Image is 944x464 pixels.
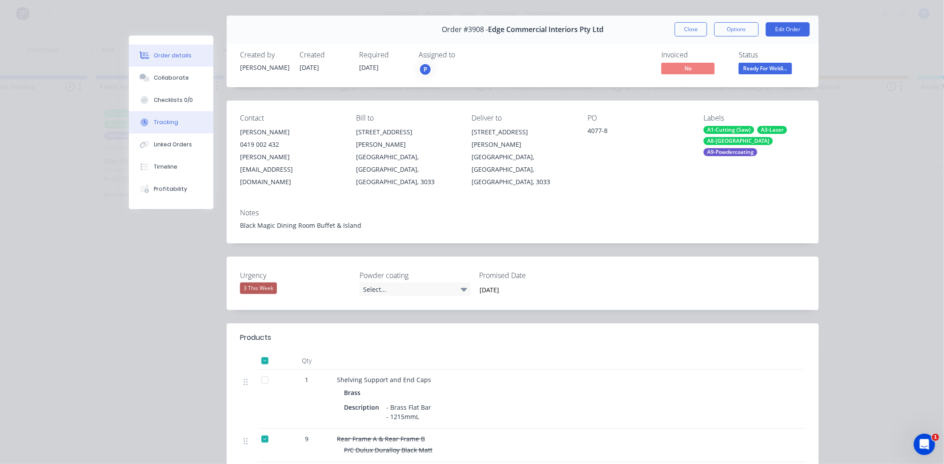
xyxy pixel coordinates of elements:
button: Order details [129,44,213,67]
div: [PERSON_NAME][EMAIL_ADDRESS][DOMAIN_NAME] [240,151,342,188]
div: A9-Powdercoating [704,148,757,156]
div: Contact [240,114,342,122]
div: Collaborate [154,74,189,82]
div: A1-Cutting (Saw) [704,126,754,134]
div: Description [344,401,383,414]
div: 0419 002 432 [240,138,342,151]
div: 3 This Week [240,282,277,294]
div: Status [739,51,805,59]
button: P [419,63,432,76]
div: A8-[GEOGRAPHIC_DATA] [704,137,773,145]
div: [PERSON_NAME] [240,126,342,138]
div: Invoiced [661,51,728,59]
button: Close [675,22,707,36]
span: 9 [305,434,308,444]
div: Required [359,51,408,59]
div: [STREET_ADDRESS][PERSON_NAME] [356,126,458,151]
div: Brass [344,386,364,399]
label: Promised Date [479,270,590,281]
button: Linked Orders [129,133,213,156]
div: [STREET_ADDRESS][PERSON_NAME][GEOGRAPHIC_DATA], [GEOGRAPHIC_DATA], [GEOGRAPHIC_DATA], 3033 [356,126,458,188]
div: Assigned to [419,51,508,59]
div: [PERSON_NAME] [240,63,289,72]
div: [GEOGRAPHIC_DATA], [GEOGRAPHIC_DATA], [GEOGRAPHIC_DATA], 3033 [472,151,574,188]
div: Checklists 0/0 [154,96,193,104]
span: No [661,63,715,74]
button: Collaborate [129,67,213,89]
button: Options [714,22,759,36]
input: Enter date [473,283,584,296]
div: [GEOGRAPHIC_DATA], [GEOGRAPHIC_DATA], [GEOGRAPHIC_DATA], 3033 [356,151,458,188]
div: [STREET_ADDRESS][PERSON_NAME] [472,126,574,151]
span: Order #3908 - [442,25,488,34]
span: Rear Frame A & Rear Frame B [337,435,425,443]
div: Profitability [154,185,187,193]
div: Timeline [154,163,177,171]
span: Ready For Weldi... [739,63,792,74]
div: Created [300,51,348,59]
span: P/C Dulux Duralloy Black Matt [344,446,432,454]
span: 1 [932,434,939,441]
div: Linked Orders [154,141,192,149]
span: [DATE] [359,63,379,72]
div: Created by [240,51,289,59]
div: Products [240,332,271,343]
iframe: Intercom live chat [914,434,935,455]
button: Checklists 0/0 [129,89,213,111]
button: Edit Order [766,22,810,36]
div: Labels [704,114,805,122]
div: Notes [240,209,805,217]
div: [STREET_ADDRESS][PERSON_NAME][GEOGRAPHIC_DATA], [GEOGRAPHIC_DATA], [GEOGRAPHIC_DATA], 3033 [472,126,574,188]
span: Edge Commercial Interiors Pty Ltd [488,25,604,34]
div: Order details [154,52,192,60]
div: Bill to [356,114,458,122]
button: Ready For Weldi... [739,63,792,76]
div: Deliver to [472,114,574,122]
button: Tracking [129,111,213,133]
button: Profitability [129,178,213,200]
label: Urgency [240,270,351,281]
div: A3-Laser [757,126,787,134]
label: Powder coating [360,270,471,281]
div: - Brass Flat Bar - 1215mmL [383,401,435,423]
div: 4077-8 [588,126,689,138]
div: [PERSON_NAME]0419 002 432[PERSON_NAME][EMAIL_ADDRESS][DOMAIN_NAME] [240,126,342,188]
span: [DATE] [300,63,319,72]
button: Timeline [129,156,213,178]
span: 1 [305,375,308,384]
div: Tracking [154,118,178,126]
div: Qty [280,352,333,370]
div: PO [588,114,689,122]
div: Black Magic Dining Room Buffet & Island [240,221,805,230]
span: Shelving Support and End Caps [337,375,431,384]
div: Select... [360,282,471,296]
